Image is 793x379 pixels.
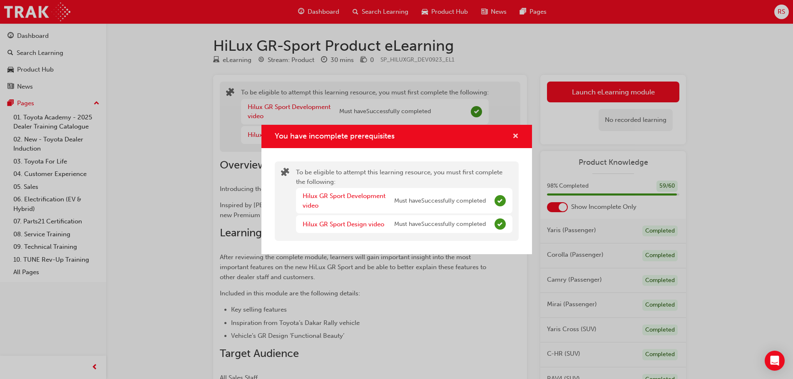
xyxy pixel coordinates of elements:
[303,220,384,228] a: Hilux GR Sport Design video
[275,131,395,141] span: You have incomplete prerequisites
[495,195,506,206] span: Complete
[765,351,785,371] div: Open Intercom Messenger
[261,125,532,255] div: You have incomplete prerequisites
[394,220,486,229] span: Must have Successfully completed
[303,192,385,209] a: Hilux GR Sport Development video
[512,131,519,142] button: cross-icon
[394,196,486,206] span: Must have Successfully completed
[296,168,512,235] div: To be eligible to attempt this learning resource, you must first complete the following:
[281,168,289,178] span: puzzle-icon
[512,133,519,141] span: cross-icon
[495,218,506,230] span: Complete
